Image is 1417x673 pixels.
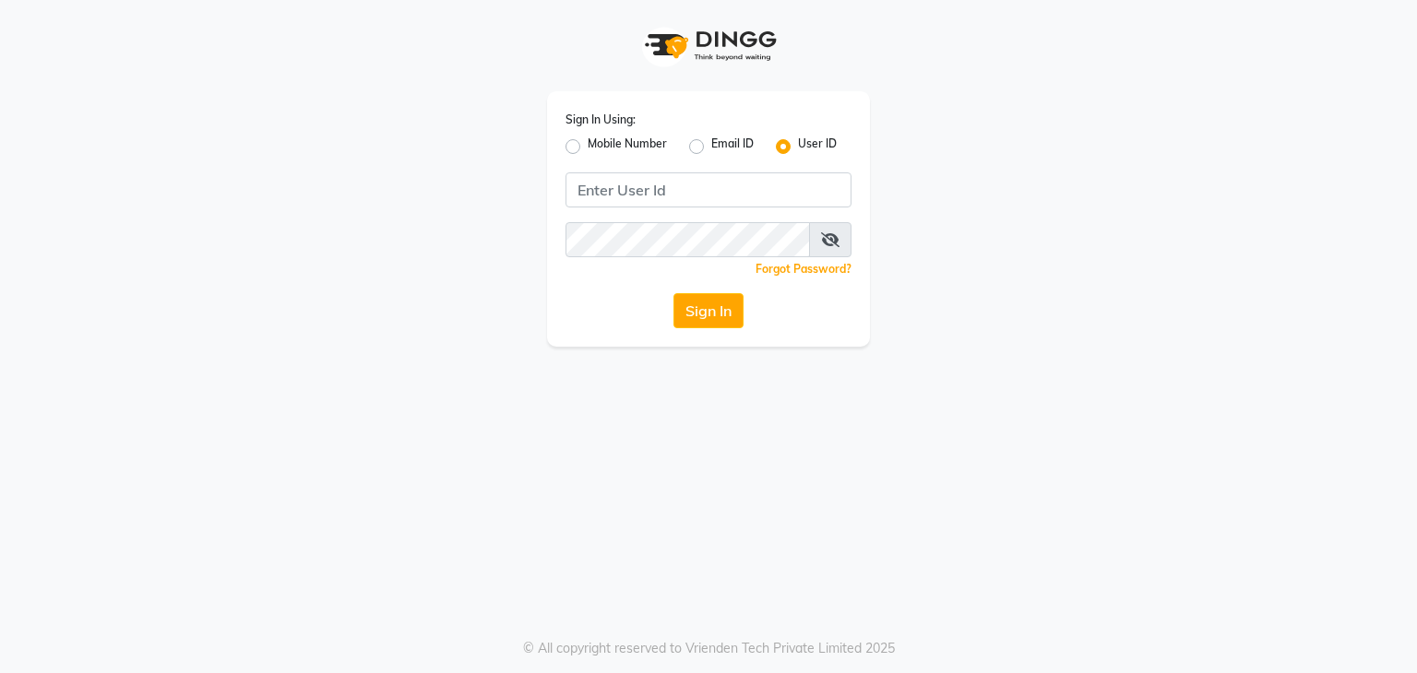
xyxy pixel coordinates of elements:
[635,18,782,73] img: logo1.svg
[566,172,851,207] input: Username
[798,136,837,158] label: User ID
[566,222,810,257] input: Username
[673,293,744,328] button: Sign In
[756,262,851,276] a: Forgot Password?
[588,136,667,158] label: Mobile Number
[566,112,636,128] label: Sign In Using:
[711,136,754,158] label: Email ID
